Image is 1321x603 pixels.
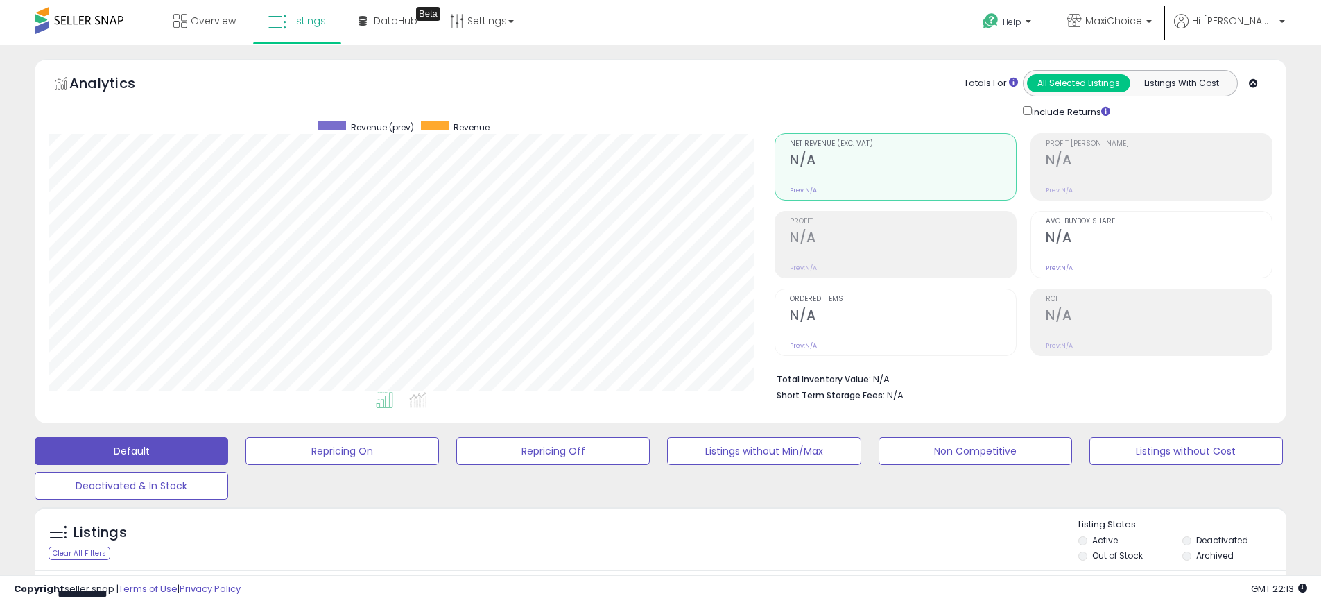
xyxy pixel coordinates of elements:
[790,186,817,194] small: Prev: N/A
[1046,230,1272,248] h2: N/A
[1196,534,1248,546] label: Deactivated
[1192,14,1275,28] span: Hi [PERSON_NAME]
[1046,140,1272,148] span: Profit [PERSON_NAME]
[790,218,1016,226] span: Profit
[1003,16,1021,28] span: Help
[777,370,1262,387] li: N/A
[790,230,1016,248] h2: N/A
[1196,550,1234,561] label: Archived
[374,14,417,28] span: DataHub
[454,121,490,133] span: Revenue
[1046,218,1272,226] span: Avg. Buybox Share
[191,14,236,28] span: Overview
[667,437,861,465] button: Listings without Min/Max
[74,523,127,543] h5: Listings
[351,121,414,133] span: Revenue (prev)
[1089,437,1283,465] button: Listings without Cost
[1046,264,1073,272] small: Prev: N/A
[1046,186,1073,194] small: Prev: N/A
[1046,307,1272,326] h2: N/A
[887,389,904,402] span: N/A
[290,14,326,28] span: Listings
[456,437,650,465] button: Repricing Off
[1012,103,1127,119] div: Include Returns
[416,7,440,21] div: Tooltip anchor
[790,296,1016,303] span: Ordered Items
[1085,14,1142,28] span: MaxiChoice
[790,140,1016,148] span: Net Revenue (Exc. VAT)
[790,307,1016,326] h2: N/A
[1027,74,1130,92] button: All Selected Listings
[964,77,1018,90] div: Totals For
[972,2,1045,45] a: Help
[1092,534,1118,546] label: Active
[982,12,999,30] i: Get Help
[1174,14,1285,45] a: Hi [PERSON_NAME]
[245,437,439,465] button: Repricing On
[1046,296,1272,303] span: ROI
[1251,582,1307,595] span: 2025-09-17 22:13 GMT
[1046,152,1272,171] h2: N/A
[790,341,817,350] small: Prev: N/A
[1130,74,1233,92] button: Listings With Cost
[35,472,228,500] button: Deactivated & In Stock
[777,389,885,401] b: Short Term Storage Fees:
[35,437,228,465] button: Default
[777,373,871,385] b: Total Inventory Value:
[14,582,64,595] strong: Copyright
[1046,341,1073,350] small: Prev: N/A
[1092,550,1143,561] label: Out of Stock
[790,264,817,272] small: Prev: N/A
[790,152,1016,171] h2: N/A
[14,583,241,596] div: seller snap | |
[69,74,162,96] h5: Analytics
[49,547,110,560] div: Clear All Filters
[879,437,1072,465] button: Non Competitive
[1078,518,1286,532] p: Listing States:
